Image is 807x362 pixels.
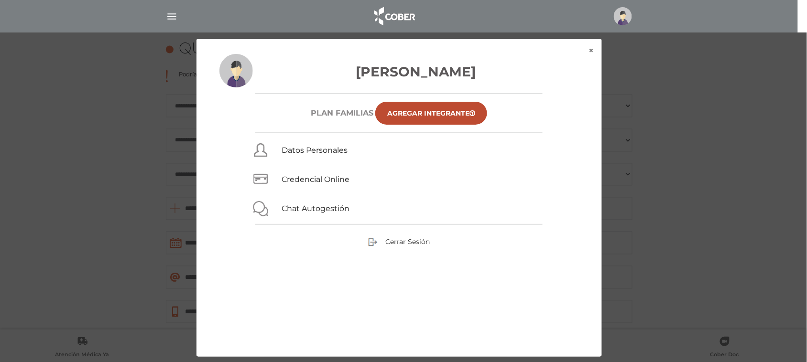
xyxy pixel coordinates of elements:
[369,5,419,28] img: logo_cober_home-white.png
[614,7,632,25] img: profile-placeholder.svg
[282,204,350,213] a: Chat Autogestión
[385,237,430,246] span: Cerrar Sesión
[282,146,348,155] a: Datos Personales
[368,237,378,247] img: sign-out.png
[282,175,350,184] a: Credencial Online
[219,62,579,82] h3: [PERSON_NAME]
[368,237,430,245] a: Cerrar Sesión
[581,39,602,63] button: ×
[166,11,178,22] img: Cober_menu-lines-white.svg
[375,102,487,125] a: Agregar Integrante
[219,54,253,87] img: profile-placeholder.svg
[311,108,373,117] h6: Plan FAMILIAS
